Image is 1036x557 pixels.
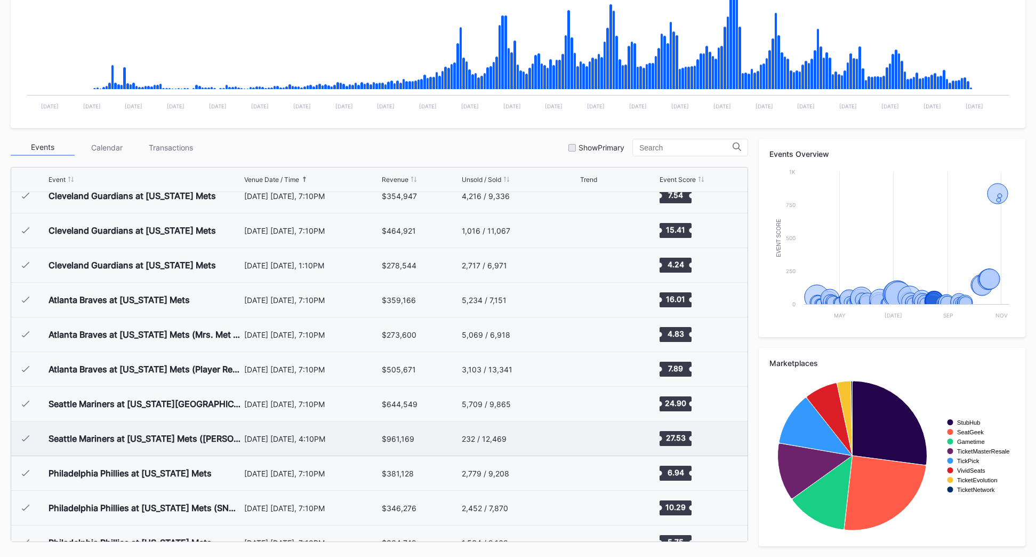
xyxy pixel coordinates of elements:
div: [DATE] [DATE], 7:10PM [244,538,379,547]
text: TicketMasterResale [957,448,1009,455]
div: Event [49,176,66,184]
div: 3,103 / 13,341 [462,365,512,374]
text: 500 [786,235,796,241]
div: 2,452 / 7,870 [462,504,508,513]
svg: Chart title [769,376,1015,536]
text: May [834,312,846,319]
text: [DATE] [41,103,59,109]
text: [DATE] [923,103,941,109]
div: 1,016 / 11,067 [462,226,510,235]
text: [DATE] [419,103,437,109]
div: [DATE] [DATE], 7:10PM [244,365,379,374]
div: $273,600 [382,330,416,339]
div: 5,069 / 6,918 [462,330,510,339]
svg: Chart title [580,391,612,417]
text: [DATE] [671,103,689,109]
div: 1,534 / 9,169 [462,538,508,547]
text: TicketNetwork [957,487,995,493]
div: $464,921 [382,226,416,235]
div: Events [11,139,75,156]
text: [DATE] [797,103,815,109]
svg: Chart title [580,252,612,278]
div: Marketplaces [769,359,1015,368]
text: StubHub [957,419,981,426]
text: [DATE] [251,103,269,109]
div: $961,169 [382,434,414,443]
text: [DATE] [461,103,479,109]
div: $505,671 [382,365,416,374]
div: Atlanta Braves at [US_STATE] Mets [49,295,190,305]
text: 4.83 [668,329,684,338]
input: Search [639,144,733,152]
text: 5.75 [668,537,684,546]
text: [DATE] [125,103,142,109]
text: [DATE] [881,103,899,109]
div: $346,276 [382,504,416,513]
div: [DATE] [DATE], 7:10PM [244,296,379,305]
text: [DATE] [885,312,902,319]
svg: Chart title [580,356,612,383]
div: $278,544 [382,261,416,270]
div: $354,947 [382,192,417,201]
text: 7.54 [668,190,683,200]
svg: Chart title [580,217,612,244]
text: 250 [786,268,796,274]
svg: Chart title [580,460,612,487]
text: [DATE] [503,103,521,109]
div: Seattle Mariners at [US_STATE] Mets ([PERSON_NAME] Bobblehead Giveaway) [49,433,242,444]
text: 7.89 [668,364,683,373]
div: Venue Date / Time [244,176,299,184]
div: Transactions [139,139,203,156]
text: [DATE] [756,103,773,109]
text: [DATE] [209,103,227,109]
svg: Chart title [580,495,612,521]
div: [DATE] [DATE], 1:10PM [244,261,379,270]
text: TicketEvolution [957,477,997,483]
div: Philadelphia Phillies at [US_STATE] Mets [49,468,212,479]
text: 6.94 [668,468,684,477]
text: 10.29 [665,503,686,512]
text: Gametime [957,439,985,445]
div: 232 / 12,469 [462,434,507,443]
div: $334,742 [382,538,416,547]
text: [DATE] [713,103,731,109]
text: [DATE] [293,103,311,109]
div: Seattle Mariners at [US_STATE][GEOGRAPHIC_DATA] ([PERSON_NAME][GEOGRAPHIC_DATA] Replica Giveaway/... [49,399,242,409]
div: $381,128 [382,469,414,478]
div: Atlanta Braves at [US_STATE] Mets (Mrs. Met Bobblehead Giveaway) [49,329,242,340]
div: 2,717 / 6,971 [462,261,507,270]
text: [DATE] [377,103,395,109]
text: Event Score [776,219,782,257]
svg: Chart title [580,182,612,209]
text: 24.90 [665,399,686,408]
text: 0 [792,301,796,307]
div: [DATE] [DATE], 7:10PM [244,226,379,235]
div: 5,709 / 9,865 [462,400,511,409]
text: [DATE] [83,103,101,109]
div: Events Overview [769,149,1015,158]
svg: Chart title [580,287,612,313]
text: [DATE] [629,103,647,109]
text: VividSeats [957,467,985,474]
div: $644,549 [382,400,417,409]
div: 4,216 / 9,336 [462,192,510,201]
svg: Chart title [769,166,1015,327]
text: 4.24 [668,260,684,269]
div: [DATE] [DATE], 7:10PM [244,504,379,513]
div: Calendar [75,139,139,156]
svg: Chart title [580,425,612,452]
div: Philadelphia Phillies at [US_STATE] Mets (SNY Players Pins Featuring [PERSON_NAME], [PERSON_NAME]... [49,503,242,513]
div: Trend [580,176,597,184]
text: TickPick [957,458,979,464]
div: 2,779 / 9,208 [462,469,509,478]
text: 16.01 [666,295,685,304]
div: Cleveland Guardians at [US_STATE] Mets [49,225,216,236]
text: Nov [995,312,1008,319]
div: Event Score [660,176,696,184]
div: [DATE] [DATE], 4:10PM [244,434,379,443]
text: [DATE] [167,103,184,109]
div: $359,166 [382,296,416,305]
svg: Chart title [580,321,612,348]
div: Show Primary [579,143,624,152]
text: 15.41 [666,225,685,234]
